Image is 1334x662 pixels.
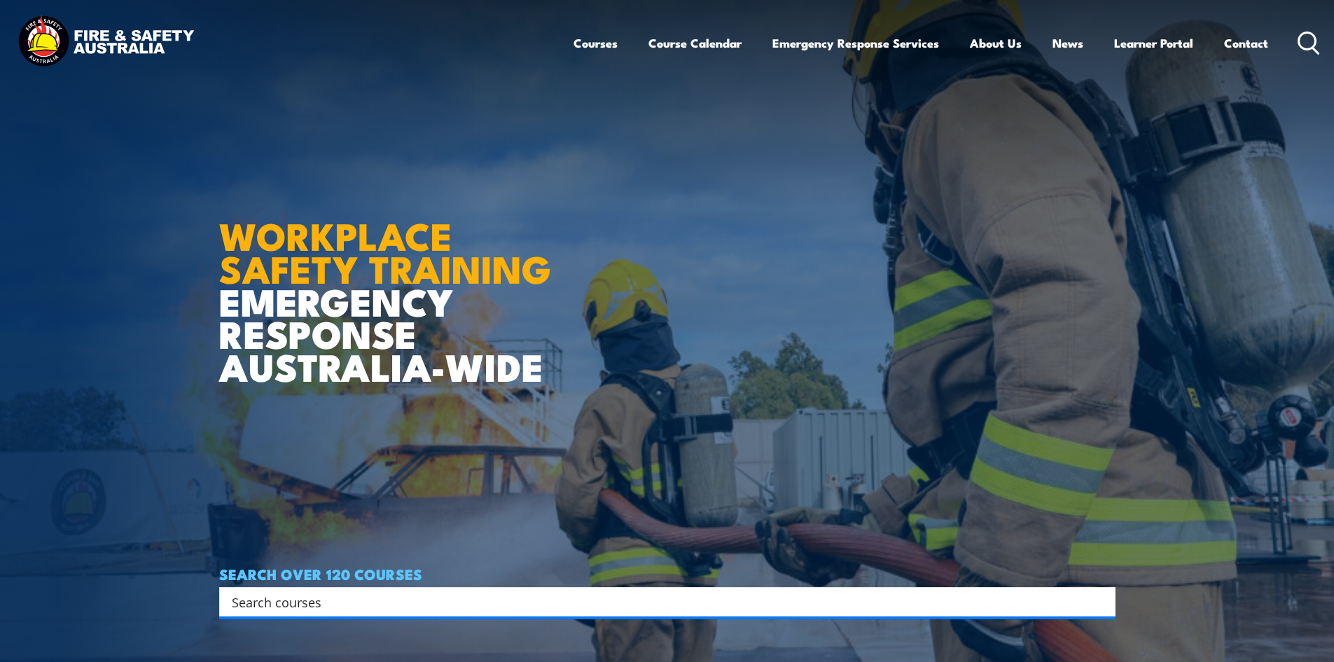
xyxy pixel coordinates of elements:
[1224,25,1268,62] a: Contact
[219,205,551,296] strong: WORKPLACE SAFETY TRAINING
[970,25,1022,62] a: About Us
[235,592,1088,612] form: Search form
[1114,25,1193,62] a: Learner Portal
[219,566,1116,581] h4: SEARCH OVER 120 COURSES
[772,25,939,62] a: Emergency Response Services
[648,25,742,62] a: Course Calendar
[232,591,1085,612] input: Search input
[1052,25,1083,62] a: News
[574,25,618,62] a: Courses
[219,184,562,382] h1: EMERGENCY RESPONSE AUSTRALIA-WIDE
[1091,592,1111,612] button: Search magnifier button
